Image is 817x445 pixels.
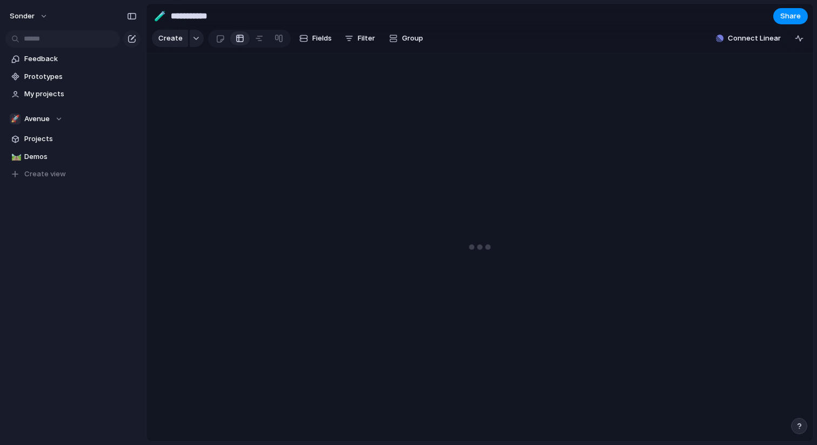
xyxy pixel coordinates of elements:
div: 🚀 [10,114,21,124]
button: sonder [5,8,53,25]
span: Fields [312,33,332,44]
a: Projects [5,131,140,147]
span: Share [780,11,801,22]
button: Filter [340,30,379,47]
button: Group [384,30,428,47]
a: Prototypes [5,69,140,85]
span: Demos [24,151,137,162]
button: 🛤️ [10,151,21,162]
span: sonder [10,11,35,22]
button: Create view [5,166,140,182]
span: My projects [24,89,137,99]
span: Feedback [24,54,137,64]
a: 🛤️Demos [5,149,140,165]
button: 🧪 [151,8,169,25]
button: 🚀Avenue [5,111,140,127]
a: Feedback [5,51,140,67]
span: Group [402,33,423,44]
button: Fields [295,30,336,47]
span: Connect Linear [728,33,781,44]
span: Filter [358,33,375,44]
button: Share [773,8,808,24]
span: Create view [24,169,66,180]
div: 🧪 [154,9,166,23]
a: My projects [5,86,140,102]
span: Projects [24,134,137,144]
span: Avenue [24,114,50,124]
button: Create [152,30,188,47]
span: Prototypes [24,71,137,82]
button: Connect Linear [712,30,785,47]
div: 🛤️ [11,150,19,163]
span: Create [158,33,183,44]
